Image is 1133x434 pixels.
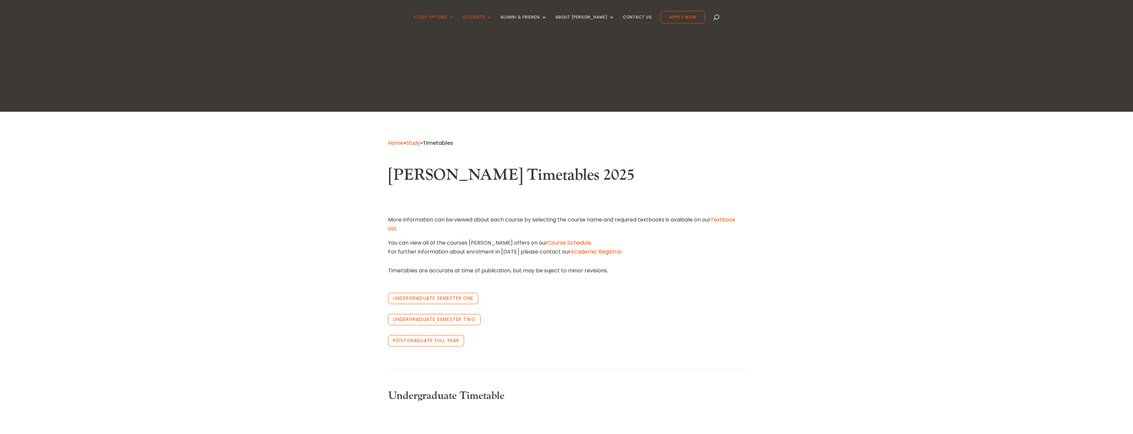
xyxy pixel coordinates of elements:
[388,139,404,147] a: Home
[388,215,745,238] p: More information can be viewed about each course by selecting the course name and required textbo...
[388,293,478,304] a: Undergraduate Semester One
[388,335,464,346] a: Postgraduate Full Year
[413,15,454,30] a: Study Options
[388,238,745,256] p: You can view all of the courses [PERSON_NAME] offers on our . For further information about enrol...
[388,216,735,232] a: Textbook List
[623,15,652,30] a: Contact Us
[661,11,705,23] a: Apply Now
[555,15,614,30] a: About [PERSON_NAME]
[388,266,745,275] p: Timetables are accurate at time of publication, but may be suject to minor revisions.
[501,15,547,30] a: Alumni & Friends
[388,390,745,406] h3: Undergraduate Timetable
[406,139,420,147] a: Study
[423,139,453,147] span: Timetables
[571,248,622,256] a: Academic Registrar
[547,239,591,247] a: Course Schedule
[463,15,492,30] a: Students
[388,139,453,147] span: » »
[388,166,745,188] h2: [PERSON_NAME] Timetables 2025
[388,314,481,325] a: Undergraduate Semester Two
